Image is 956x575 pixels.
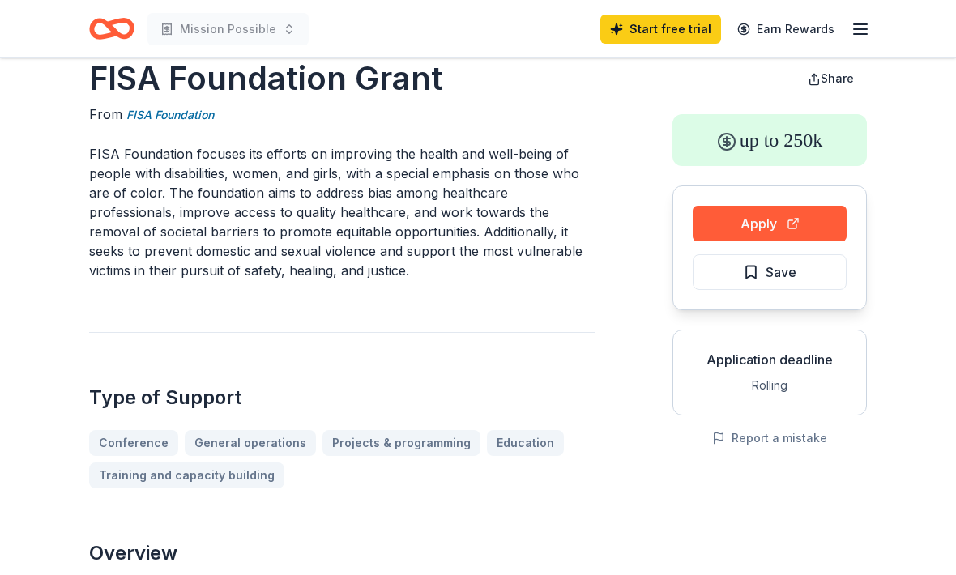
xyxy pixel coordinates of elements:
[89,10,134,48] a: Home
[89,104,595,125] div: From
[89,56,595,101] h1: FISA Foundation Grant
[147,13,309,45] button: Mission Possible
[766,262,796,283] span: Save
[600,15,721,44] a: Start free trial
[712,428,827,448] button: Report a mistake
[322,430,480,456] a: Projects & programming
[89,144,595,280] p: FISA Foundation focuses its efforts on improving the health and well-being of people with disabil...
[821,71,854,85] span: Share
[686,376,853,395] div: Rolling
[185,430,316,456] a: General operations
[89,385,595,411] h2: Type of Support
[89,540,595,566] h2: Overview
[126,105,214,125] a: FISA Foundation
[672,114,867,166] div: up to 250k
[180,19,276,39] span: Mission Possible
[686,350,853,369] div: Application deadline
[487,430,564,456] a: Education
[728,15,844,44] a: Earn Rewards
[89,430,178,456] a: Conference
[693,254,847,290] button: Save
[89,462,284,488] a: Training and capacity building
[795,62,867,95] button: Share
[693,206,847,241] button: Apply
